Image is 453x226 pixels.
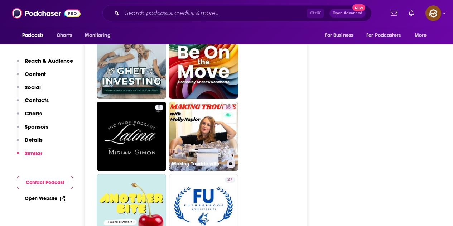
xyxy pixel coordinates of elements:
button: Sponsors [17,123,48,136]
span: Ctrl K [307,9,324,18]
a: 5 [155,105,163,110]
p: Contacts [25,97,49,104]
p: Sponsors [25,123,48,130]
a: Open Website [25,196,65,202]
a: 23 [97,30,166,99]
button: Content [17,71,46,84]
button: Similar [17,150,42,163]
button: Charts [17,110,42,123]
img: User Profile [425,5,441,21]
button: open menu [410,29,436,42]
p: Similar [25,150,42,157]
a: 27 [225,177,235,183]
button: open menu [362,29,411,42]
span: Podcasts [22,30,43,40]
span: Open Advanced [333,11,362,15]
span: For Podcasters [366,30,401,40]
p: Details [25,136,43,143]
span: Monitoring [85,30,110,40]
p: Reach & Audience [25,57,73,64]
a: Charts [52,29,76,42]
span: More [415,30,427,40]
button: Social [17,84,41,97]
span: 27 [227,176,232,183]
button: open menu [80,29,120,42]
button: Open AdvancedNew [329,9,366,18]
button: Contacts [17,97,49,110]
a: Show notifications dropdown [406,7,417,19]
button: Reach & Audience [17,57,73,71]
a: 35Making Trouble with [PERSON_NAME] [169,102,238,171]
span: Charts [57,30,72,40]
button: open menu [320,29,362,42]
button: Show profile menu [425,5,441,21]
span: 35 [226,104,231,111]
p: Content [25,71,46,77]
h3: Making Trouble with [PERSON_NAME] [172,161,224,167]
span: New [352,4,365,11]
span: For Business [325,30,353,40]
button: open menu [17,29,53,42]
img: Podchaser - Follow, Share and Rate Podcasts [12,6,81,20]
p: Social [25,84,41,91]
p: Charts [25,110,42,117]
input: Search podcasts, credits, & more... [122,8,307,19]
button: Details [17,136,43,150]
div: Search podcasts, credits, & more... [102,5,372,21]
a: Show notifications dropdown [388,7,400,19]
button: Contact Podcast [17,176,73,189]
span: 5 [158,104,160,111]
a: 5 [97,102,166,171]
span: Logged in as hey85204 [425,5,441,21]
a: 35 [223,105,233,110]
